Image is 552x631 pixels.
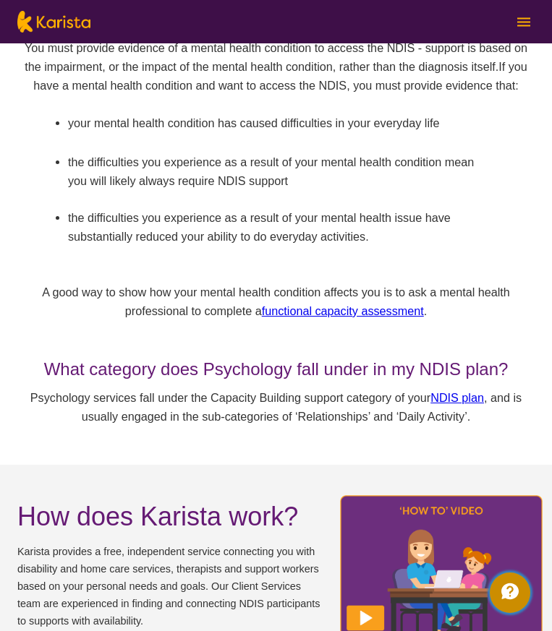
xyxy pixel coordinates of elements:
a: functional capacity assessment [262,304,424,317]
a: NDIS plan [430,391,484,404]
img: menu [517,17,530,27]
h3: What category does Psychology fall under in my NDIS plan? [17,359,535,379]
li: the difficulties you experience as a result of your mental health condition mean you will likely ... [68,153,482,190]
button: Channel Menu [490,572,530,613]
span: A good way to show how your mental health condition affects you is to ask a mental health profess... [42,286,513,317]
li: your mental health condition has caused difficulties in your everyday life [68,113,482,132]
img: Karista logo [17,11,90,33]
h1: How does Karista work? [17,499,321,534]
span: Karista provides a free, independent service connecting you with disability and home care service... [17,543,321,630]
p: Psychology services fall under the Capacity Building support category of your , and is usually en... [17,388,535,426]
li: the difficulties you experience as a result of your mental health issue have substantially reduce... [68,208,482,246]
